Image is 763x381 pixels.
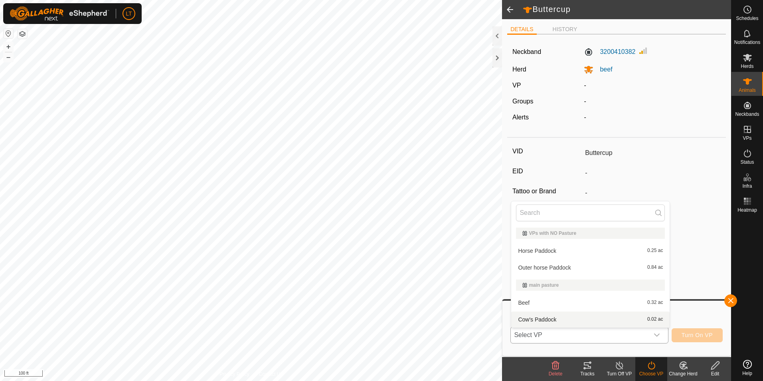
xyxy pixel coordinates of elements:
[518,265,571,270] span: Outer horse Paddock
[518,300,530,306] span: Beef
[550,25,581,34] li: HISTORY
[522,283,658,288] div: main pasture
[511,327,648,343] span: Select VP
[667,370,699,377] div: Change Herd
[512,66,526,73] label: Herd
[593,66,612,73] span: beef
[571,370,603,377] div: Tracks
[549,371,563,377] span: Delete
[739,88,756,93] span: Animals
[635,370,667,377] div: Choose VP
[512,47,541,57] label: Neckband
[647,248,663,254] span: 0.25 ac
[511,260,670,276] li: Outer horse Paddock
[511,243,670,259] li: Horse Paddock
[259,371,283,378] a: Contact Us
[638,46,648,56] img: Signal strength
[518,248,556,254] span: Horse Paddock
[734,40,760,45] span: Notifications
[126,10,132,18] span: LT
[219,371,249,378] a: Privacy Policy
[649,327,665,343] div: dropdown trigger
[4,52,13,62] button: –
[672,328,723,342] button: Turn On VP
[511,312,670,327] li: Cow's Paddock
[647,300,663,306] span: 0.32 ac
[512,98,533,105] label: Groups
[699,370,731,377] div: Edit
[4,42,13,52] button: +
[512,114,529,121] label: Alerts
[742,184,752,189] span: Infra
[743,136,751,141] span: VPs
[737,208,757,212] span: Heatmap
[647,317,663,322] span: 0.02 ac
[584,82,586,89] app-display-virtual-paddock-transition: -
[518,317,556,322] span: Cow's Paddock
[4,29,13,38] button: Reset Map
[516,204,665,221] input: Search
[741,64,753,69] span: Herds
[507,25,536,35] li: DETAILS
[522,231,658,236] div: VPs with NO Pasture
[740,160,754,165] span: Status
[647,265,663,270] span: 0.84 ac
[511,224,670,327] ul: Option List
[581,97,724,106] div: -
[682,332,713,338] span: Turn On VP
[742,371,752,376] span: Help
[603,370,635,377] div: Turn Off VP
[18,29,27,39] button: Map Layers
[512,186,582,196] label: Tattoo or Brand
[731,357,763,379] a: Help
[581,113,724,122] div: -
[523,4,731,15] h2: Buttercup
[584,47,635,57] label: 3200410382
[512,82,521,89] label: VP
[736,16,758,21] span: Schedules
[511,295,670,311] li: Beef
[10,6,109,21] img: Gallagher Logo
[512,146,582,157] label: VID
[512,166,582,177] label: EID
[735,112,759,117] span: Neckbands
